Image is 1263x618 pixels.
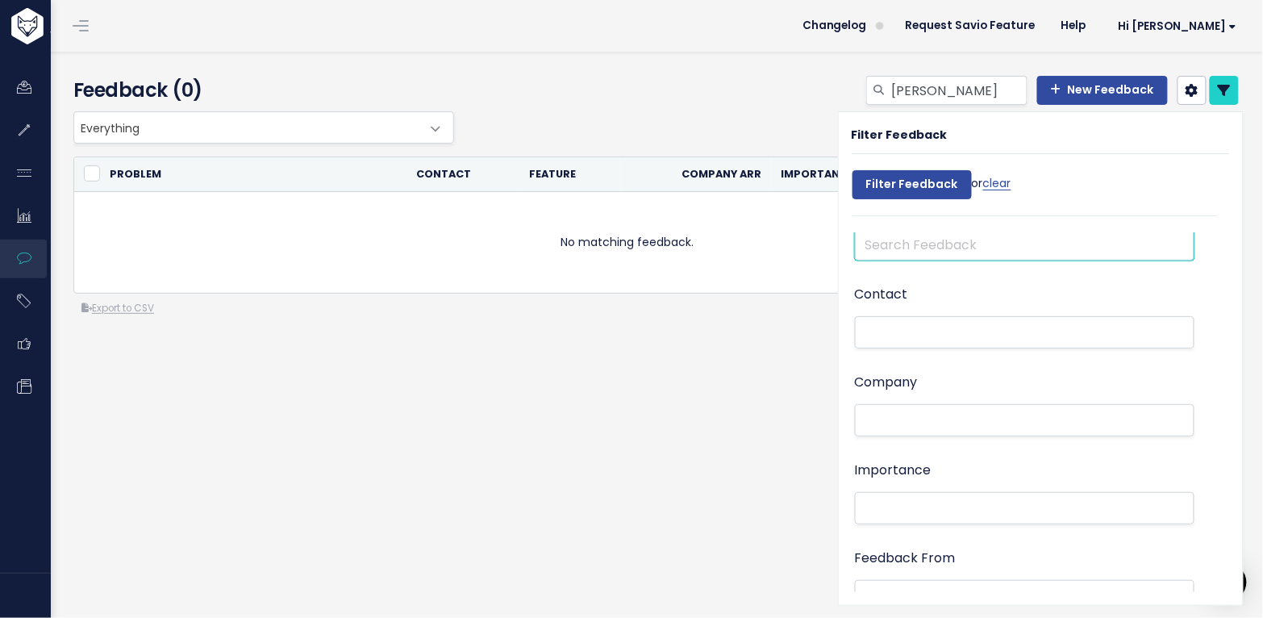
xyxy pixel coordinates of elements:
[100,157,406,192] th: Problem
[1119,20,1237,32] span: Hi [PERSON_NAME]
[855,371,918,395] label: Company
[856,581,1161,612] span: All
[1048,14,1099,38] a: Help
[852,170,972,199] input: Filter Feedback
[855,459,932,482] label: Importance
[7,8,132,44] img: logo-white.9d6f32f41409.svg
[1099,14,1250,39] a: Hi [PERSON_NAME]
[73,76,446,105] h4: Feedback (0)
[855,580,1194,612] span: All
[620,157,771,192] th: Company ARR
[852,162,1011,215] div: or
[983,176,1011,192] a: clear
[855,547,956,570] label: Feedback From
[73,111,454,144] span: Everything
[802,20,867,31] span: Changelog
[74,112,421,143] span: Everything
[890,76,1027,105] input: Search feedback...
[519,157,620,192] th: Feature
[81,302,154,315] a: Export to CSV
[855,228,1194,261] input: Search Feedback
[771,157,911,192] th: Importance
[852,127,948,143] strong: Filter Feedback
[1037,76,1168,105] a: New Feedback
[893,14,1048,38] a: Request Savio Feature
[855,283,908,307] label: Contact
[406,157,519,192] th: Contact
[74,192,1180,294] td: No matching feedback.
